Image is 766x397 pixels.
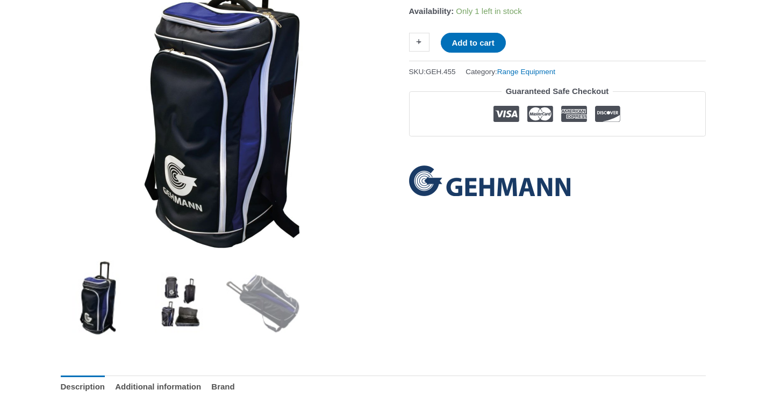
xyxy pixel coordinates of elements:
a: Range Equipment [497,68,555,76]
span: GEH.455 [426,68,456,76]
a: Gehmann [409,165,570,196]
img: Gehmann Roller Bag - Image 2 [143,261,218,335]
legend: Guaranteed Safe Checkout [502,84,613,99]
iframe: Customer reviews powered by Trustpilot [409,145,706,157]
span: Only 1 left in stock [456,6,522,16]
img: Gehmann Roller Bag - Image 3 [226,261,300,335]
img: Gehmann Roller Bag [61,261,135,335]
a: + [409,33,429,52]
span: Category: [466,65,555,78]
span: Availability: [409,6,454,16]
span: SKU: [409,65,456,78]
button: Add to cart [441,33,506,53]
